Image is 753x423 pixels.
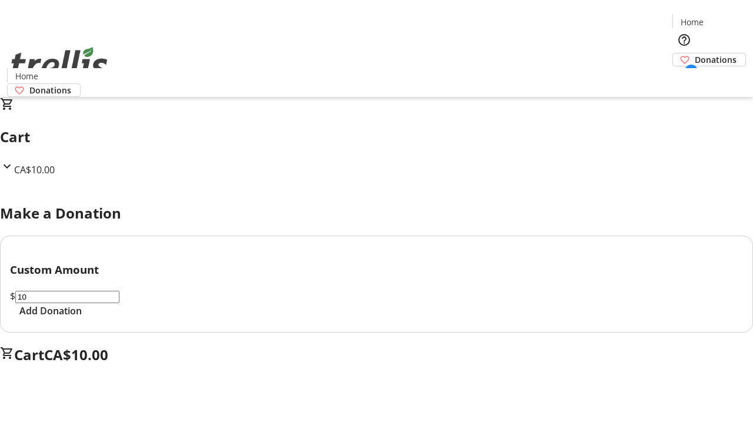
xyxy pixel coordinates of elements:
[695,53,737,66] span: Donations
[7,34,112,93] img: Orient E2E Organization g2iJuyIYjG's Logo
[44,345,108,364] span: CA$10.00
[672,66,696,90] button: Cart
[10,261,743,278] h3: Custom Amount
[19,304,82,318] span: Add Donation
[10,290,15,303] span: $
[673,16,711,28] a: Home
[10,304,91,318] button: Add Donation
[8,70,45,82] a: Home
[681,16,704,28] span: Home
[7,83,81,97] a: Donations
[14,163,55,176] span: CA$10.00
[672,53,746,66] a: Donations
[29,84,71,96] span: Donations
[15,291,119,303] input: Donation Amount
[672,28,696,52] button: Help
[15,70,38,82] span: Home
